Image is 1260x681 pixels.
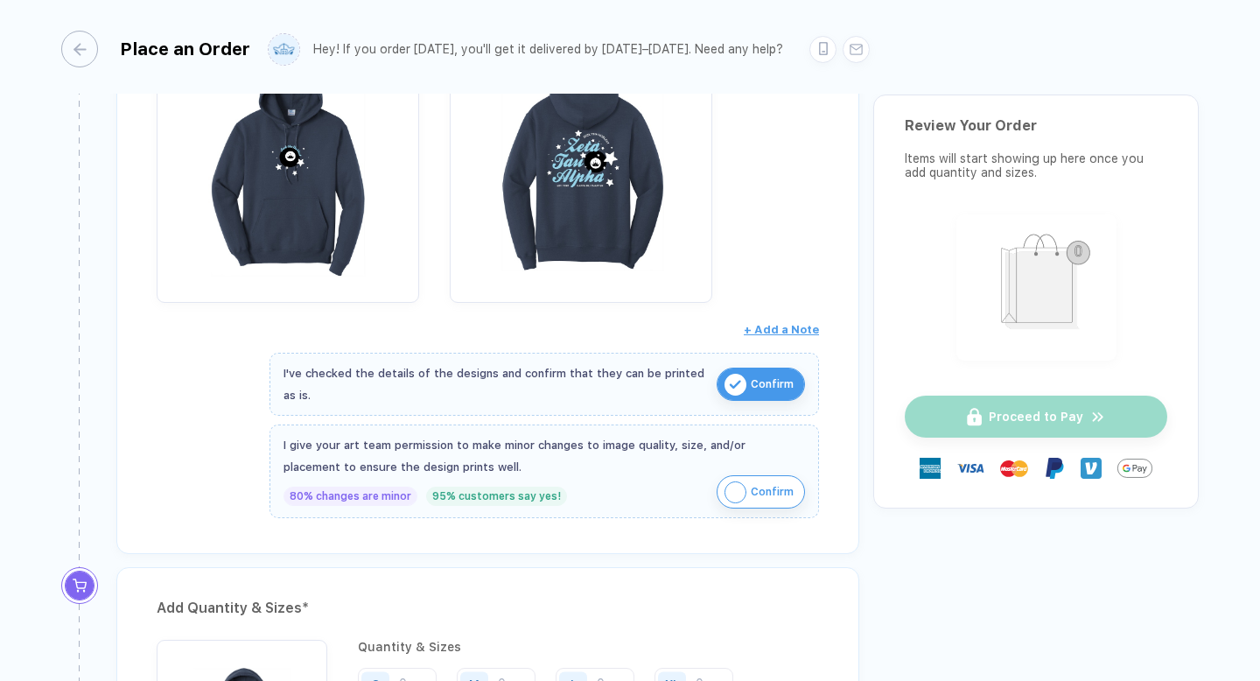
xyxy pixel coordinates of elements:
img: Venmo [1081,458,1102,479]
button: iconConfirm [717,368,805,401]
span: Confirm [751,370,794,398]
span: + Add a Note [744,323,819,336]
div: Add Quantity & Sizes [157,594,819,622]
div: Review Your Order [905,117,1167,134]
img: user profile [269,34,299,65]
div: Quantity & Sizes [358,640,746,654]
button: + Add a Note [744,316,819,344]
img: icon [724,374,746,396]
img: express [920,458,941,479]
div: 80% changes are minor [283,487,417,506]
div: I give your art team permission to make minor changes to image quality, size, and/or placement to... [283,434,805,478]
span: Confirm [751,478,794,506]
img: Paypal [1044,458,1065,479]
img: shopping_bag.png [964,222,1109,349]
img: master-card [1000,454,1028,482]
img: GPay [1117,451,1152,486]
div: I've checked the details of the designs and confirm that they can be printed as is. [283,362,708,406]
div: Hey! If you order [DATE], you'll get it delivered by [DATE]–[DATE]. Need any help? [313,42,783,57]
div: 95% customers say yes! [426,487,567,506]
div: Items will start showing up here once you add quantity and sizes. [905,151,1167,179]
img: a9b1500d-9d0b-417c-ba01-af642aa42c8e_nt_front_1757420482515.jpg [165,39,410,284]
button: iconConfirm [717,475,805,509]
img: visa [956,454,984,482]
img: icon [724,481,746,503]
img: a9b1500d-9d0b-417c-ba01-af642aa42c8e_nt_back_1757420482517.jpg [458,39,703,284]
div: Place an Order [120,39,250,60]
